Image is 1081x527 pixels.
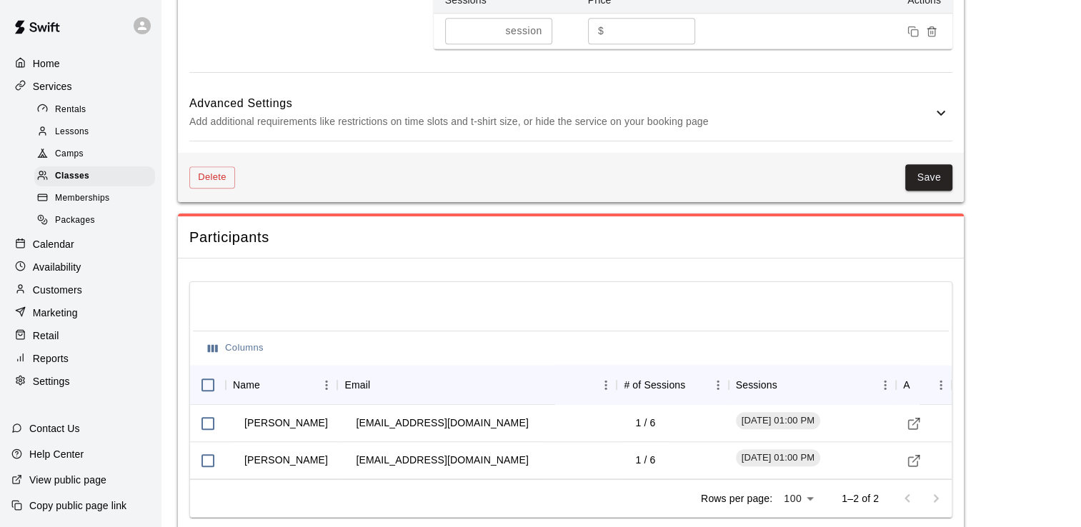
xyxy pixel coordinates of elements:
a: Settings [11,371,149,392]
a: Lessons [34,121,161,143]
a: Reports [11,348,149,369]
span: Rentals [55,103,86,117]
p: Retail [33,328,59,343]
div: Email [337,365,617,405]
a: Services [11,76,149,97]
button: Menu [707,374,729,396]
button: Sort [685,375,705,395]
button: Menu [930,374,952,396]
a: Classes [34,166,161,188]
a: Camps [34,144,161,166]
div: Email [344,365,370,405]
h6: Advanced Settings [189,94,932,113]
a: Calendar [11,234,149,255]
a: Customers [11,279,149,301]
p: Availability [33,260,81,274]
div: # of Sessions [624,365,685,405]
p: $ [598,24,604,39]
span: Lessons [55,125,89,139]
button: Sort [910,375,930,395]
p: Settings [33,374,70,388]
p: Calendar [33,237,74,251]
div: Camps [34,144,155,164]
button: Duplicate price [904,22,922,41]
span: Memberships [55,191,109,206]
a: Visit customer profile [903,413,925,434]
span: Participants [189,228,952,247]
div: # of Sessions [617,365,728,405]
a: Rentals [34,99,161,121]
p: Add additional requirements like restrictions on time slots and t-shirt size, or hide the service... [189,113,932,131]
span: Packages [55,214,95,228]
div: Lessons [34,122,155,142]
td: [EMAIL_ADDRESS][DOMAIN_NAME] [344,441,539,479]
button: Sort [370,375,390,395]
div: 100 [778,488,819,509]
p: Copy public page link [29,498,126,513]
span: Classes [55,169,89,184]
p: View public page [29,473,106,487]
a: Availability [11,256,149,278]
div: Name [226,365,337,405]
td: [PERSON_NAME] [233,404,339,442]
div: Name [233,365,260,405]
div: Actions [896,365,952,405]
p: Home [33,56,60,71]
div: Packages [34,211,155,231]
div: Sessions [736,365,777,405]
div: Actions [903,365,910,405]
div: Advanced SettingsAdd additional requirements like restrictions on time slots and t-shirt size, or... [189,84,952,141]
a: Packages [34,210,161,232]
button: Menu [595,374,617,396]
span: [DATE] 01:00 PM [736,414,820,428]
td: 1 / 6 [624,441,667,479]
button: Select columns [204,337,267,359]
div: Rentals [34,100,155,120]
td: [PERSON_NAME] [233,441,339,479]
p: Reports [33,351,69,366]
div: Sessions [729,365,897,405]
a: Home [11,53,149,74]
button: Sort [260,375,280,395]
p: Services [33,79,72,94]
a: Memberships [34,188,161,210]
p: session [505,24,542,39]
div: Classes [34,166,155,186]
p: 1–2 of 2 [842,491,879,506]
p: Customers [33,283,82,297]
button: Menu [875,374,896,396]
span: [DATE] 01:00 PM [736,451,820,465]
span: Camps [55,147,84,161]
a: Retail [11,325,149,346]
button: Remove price [922,22,941,41]
div: Memberships [34,189,155,209]
p: Rows per page: [701,491,772,506]
p: Marketing [33,306,78,320]
td: [EMAIL_ADDRESS][DOMAIN_NAME] [344,404,539,442]
button: Save [905,164,952,191]
p: Contact Us [29,421,80,436]
button: Delete [189,166,235,189]
p: Help Center [29,447,84,461]
button: Sort [777,375,797,395]
td: 1 / 6 [624,404,667,442]
a: Marketing [11,302,149,323]
a: Visit customer profile [903,450,925,471]
button: Menu [316,374,337,396]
